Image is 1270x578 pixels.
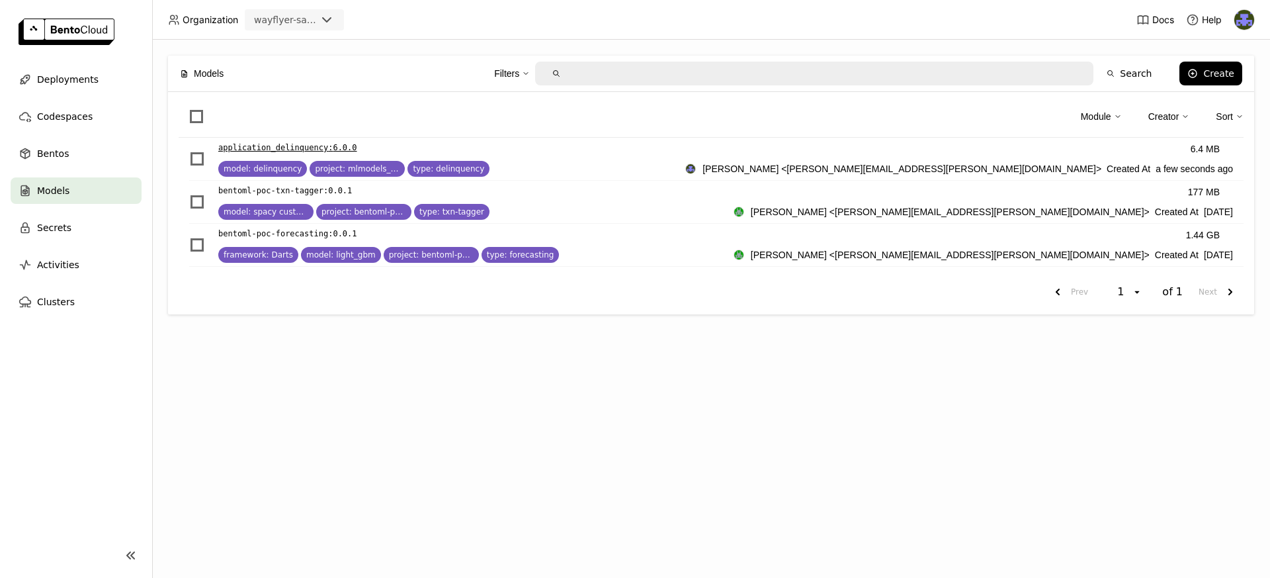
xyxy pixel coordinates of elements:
[317,14,319,27] input: Selected wayflyer-sandbox.
[1081,109,1111,124] div: Module
[1156,162,1233,176] span: a few seconds ago
[1193,280,1244,304] button: next page. current page 1 of 1
[734,250,743,260] img: Sean Hickey
[751,248,1150,262] span: [PERSON_NAME] <[PERSON_NAME][EMAIL_ADDRESS][PERSON_NAME][DOMAIN_NAME]>
[1099,62,1160,85] button: Search
[1132,287,1142,297] svg: open
[1162,285,1183,299] span: of 1
[1216,109,1233,124] div: Sort
[11,177,142,204] a: Models
[734,207,743,217] img: Sean Hickey
[224,250,293,260] span: framework: Darts
[37,146,69,162] span: Bentos
[11,289,142,315] a: Clusters
[389,250,474,260] span: project: bentoml-poc-forecasting
[1186,13,1222,26] div: Help
[751,205,1150,219] span: [PERSON_NAME] <[PERSON_NAME][EMAIL_ADDRESS][PERSON_NAME][DOMAIN_NAME]>
[224,164,302,174] span: model: delinquency
[1179,62,1242,85] button: Create
[1148,103,1190,130] div: Creator
[37,220,71,236] span: Secrets
[1044,280,1093,304] button: previous page. current page 1 of 1
[487,250,554,260] span: type: forecasting
[37,109,93,124] span: Codespaces
[179,181,1244,224] li: List item
[1216,103,1244,130] div: Sort
[686,164,695,173] img: Deirdre Bevan
[1081,103,1122,130] div: Module
[1203,68,1234,79] div: Create
[1202,14,1222,26] span: Help
[218,141,685,154] a: application_delinquency:6.0.0
[194,66,224,81] span: Models
[224,207,308,217] span: model: spacy custom
[321,207,406,217] span: project: bentoml-poc-txn-tagger
[11,140,142,167] a: Bentos
[685,162,1233,176] div: Created At
[1152,14,1174,26] span: Docs
[1136,13,1174,26] a: Docs
[11,252,142,278] a: Activities
[179,224,1244,267] li: List item
[315,164,400,174] span: project: mlmodels_delinquency
[1148,109,1179,124] div: Creator
[218,227,357,240] p: bentoml-poc-forecasting : 0.0.1
[218,141,357,154] p: application_delinquency : 6.0.0
[218,227,734,240] a: bentoml-poc-forecasting:0.0.1
[419,207,484,217] span: type: txn-tagger
[37,257,79,273] span: Activities
[183,14,238,26] span: Organization
[494,60,530,87] div: Filters
[11,215,142,241] a: Secrets
[306,250,376,260] span: model: light_gbm
[494,66,519,81] div: Filters
[19,19,114,45] img: logo
[218,184,734,197] a: bentoml-poc-txn-tagger:0.0.1
[1186,228,1220,242] div: 1.44 GB
[1191,142,1220,156] div: 6.4 MB
[734,205,1233,219] div: Created At
[37,183,69,199] span: Models
[702,162,1101,176] span: [PERSON_NAME] <[PERSON_NAME][EMAIL_ADDRESS][PERSON_NAME][DOMAIN_NAME]>
[1204,248,1233,262] span: [DATE]
[11,103,142,130] a: Codespaces
[734,248,1233,262] div: Created At
[254,13,316,26] div: wayflyer-sandbox
[1234,10,1254,30] img: Deirdre Bevan
[37,72,99,87] span: Deployments
[1188,185,1220,199] div: 177 MB
[413,164,484,174] span: type: delinquency
[218,184,352,197] p: bentoml-poc-txn-tagger : 0.0.1
[11,66,142,93] a: Deployments
[1204,205,1233,219] span: [DATE]
[1113,285,1132,299] div: 1
[37,294,75,310] span: Clusters
[179,138,1244,181] li: List item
